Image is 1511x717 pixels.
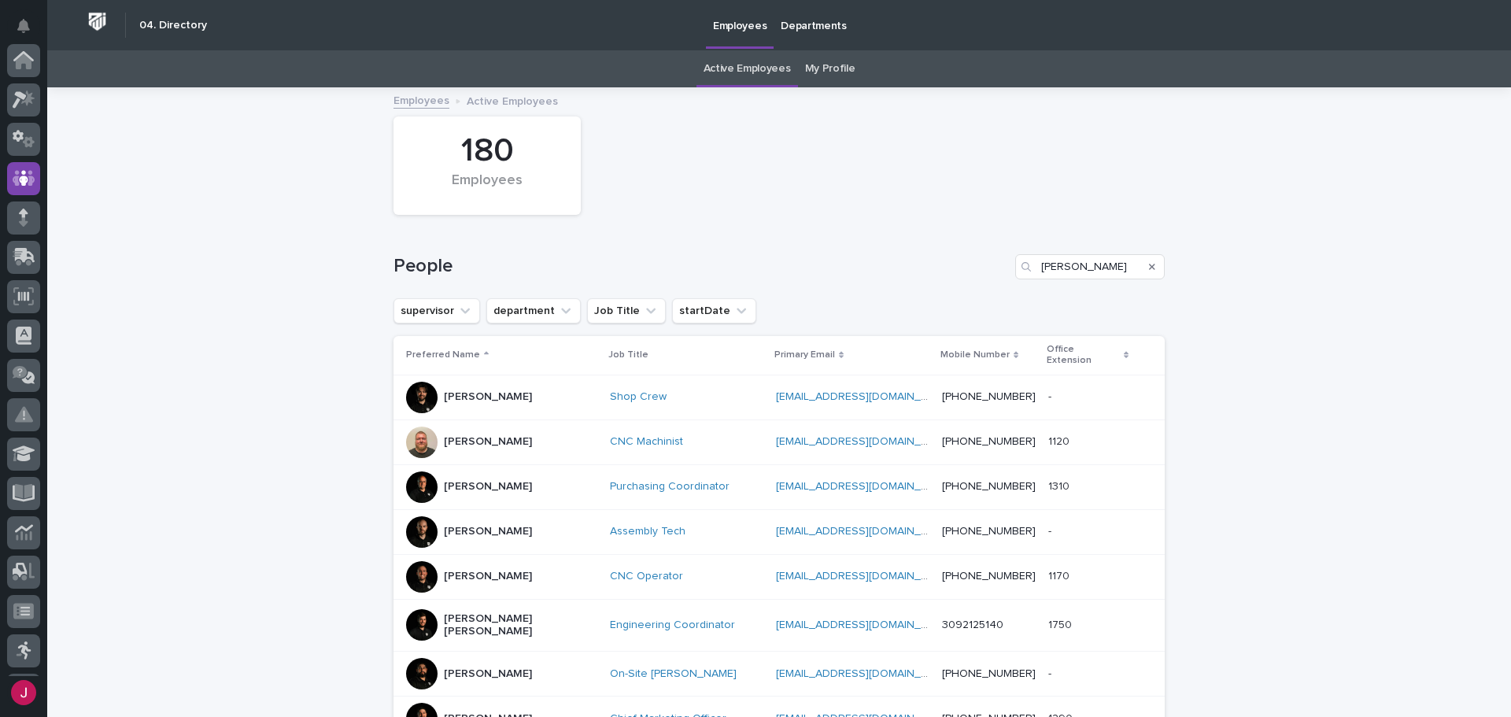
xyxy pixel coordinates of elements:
[83,7,112,36] img: Workspace Logo
[7,9,40,43] button: Notifications
[942,668,1036,679] a: [PHONE_NUMBER]
[776,436,954,447] a: [EMAIL_ADDRESS][DOMAIN_NAME]
[610,525,685,538] a: Assembly Tech
[393,554,1165,599] tr: [PERSON_NAME]CNC Operator [EMAIL_ADDRESS][DOMAIN_NAME] [PHONE_NUMBER]11701170
[1048,615,1075,632] p: 1750
[139,19,207,32] h2: 04. Directory
[1048,432,1073,449] p: 1120
[20,19,40,44] div: Notifications
[940,346,1010,364] p: Mobile Number
[393,298,480,323] button: supervisor
[942,436,1036,447] a: [PHONE_NUMBER]
[444,435,532,449] p: [PERSON_NAME]
[610,619,735,632] a: Engineering Coordinator
[420,172,554,205] div: Employees
[587,298,666,323] button: Job Title
[1048,477,1073,493] p: 1310
[486,298,581,323] button: department
[444,667,532,681] p: [PERSON_NAME]
[672,298,756,323] button: startDate
[776,391,954,402] a: [EMAIL_ADDRESS][DOMAIN_NAME]
[444,480,532,493] p: [PERSON_NAME]
[610,435,683,449] a: CNC Machinist
[393,375,1165,419] tr: [PERSON_NAME]Shop Crew [EMAIL_ADDRESS][DOMAIN_NAME] [PHONE_NUMBER]--
[942,526,1036,537] a: [PHONE_NUMBER]
[7,676,40,709] button: users-avatar
[774,346,835,364] p: Primary Email
[942,391,1036,402] a: [PHONE_NUMBER]
[444,390,532,404] p: [PERSON_NAME]
[776,571,954,582] a: [EMAIL_ADDRESS][DOMAIN_NAME]
[467,91,558,109] p: Active Employees
[393,91,449,109] a: Employees
[942,571,1036,582] a: [PHONE_NUMBER]
[393,652,1165,697] tr: [PERSON_NAME]On-Site [PERSON_NAME] [EMAIL_ADDRESS][DOMAIN_NAME] [PHONE_NUMBER]--
[444,612,597,639] p: [PERSON_NAME] [PERSON_NAME]
[1048,522,1055,538] p: -
[1048,567,1073,583] p: 1170
[610,390,667,404] a: Shop Crew
[776,619,954,630] a: [EMAIL_ADDRESS][DOMAIN_NAME]
[393,599,1165,652] tr: [PERSON_NAME] [PERSON_NAME]Engineering Coordinator [EMAIL_ADDRESS][DOMAIN_NAME] 309212514017501750
[942,481,1036,492] a: [PHONE_NUMBER]
[704,50,791,87] a: Active Employees
[610,570,683,583] a: CNC Operator
[406,346,480,364] p: Preferred Name
[776,526,954,537] a: [EMAIL_ADDRESS][DOMAIN_NAME]
[1048,387,1055,404] p: -
[805,50,855,87] a: My Profile
[608,346,648,364] p: Job Title
[776,668,954,679] a: [EMAIL_ADDRESS][DOMAIN_NAME]
[610,480,730,493] a: Purchasing Coordinator
[942,619,1003,630] a: 3092125140
[393,509,1165,554] tr: [PERSON_NAME]Assembly Tech [EMAIL_ADDRESS][DOMAIN_NAME] [PHONE_NUMBER]--
[1047,341,1120,370] p: Office Extension
[444,570,532,583] p: [PERSON_NAME]
[420,131,554,171] div: 180
[393,464,1165,509] tr: [PERSON_NAME]Purchasing Coordinator [EMAIL_ADDRESS][DOMAIN_NAME] [PHONE_NUMBER]13101310
[1048,664,1055,681] p: -
[444,525,532,538] p: [PERSON_NAME]
[1015,254,1165,279] input: Search
[393,255,1009,278] h1: People
[610,667,737,681] a: On-Site [PERSON_NAME]
[393,419,1165,464] tr: [PERSON_NAME]CNC Machinist [EMAIL_ADDRESS][DOMAIN_NAME] [PHONE_NUMBER]11201120
[776,481,954,492] a: [EMAIL_ADDRESS][DOMAIN_NAME]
